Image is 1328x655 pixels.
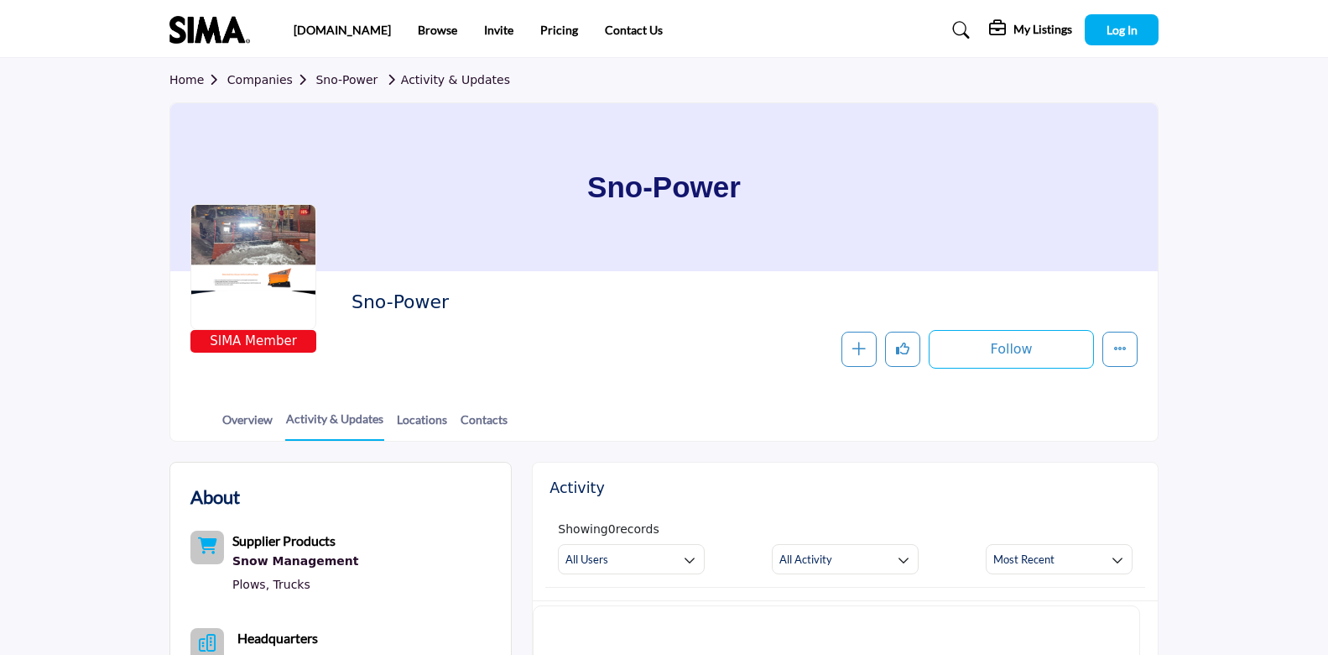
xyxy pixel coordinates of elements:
h2: Sno-Power [352,291,813,313]
a: Activity & Updates [285,410,384,441]
a: Pricing [540,23,578,37]
a: Locations [396,411,448,440]
span: 0 [608,522,616,536]
a: Plows, [232,578,269,591]
a: Sno-Power [315,73,378,86]
h3: Most Recent [993,552,1055,567]
span: Showing records [558,522,659,536]
button: Category Icon [190,531,224,564]
a: Supplier Products [232,535,336,548]
div: Snow management involves the removal, relocation, and mitigation of snow accumulation on roads, w... [232,551,359,573]
a: Trucks [273,578,310,591]
button: All Activity [772,544,919,574]
a: Contacts [460,411,508,440]
h1: Sno-Power [587,103,741,271]
a: Home [169,73,227,86]
h3: All Activity [779,552,832,567]
a: Snow Management [232,551,359,573]
a: Search [936,17,981,44]
button: All Users [558,544,705,574]
button: More details [1102,332,1138,367]
b: Headquarters [237,628,318,648]
span: Log In [1107,23,1138,37]
button: Log In [1085,14,1159,45]
a: Companies [227,73,316,86]
a: Activity & Updates [382,73,510,86]
button: Follow [929,330,1094,369]
h2: About [190,483,240,511]
div: My Listings [989,20,1072,40]
img: site Logo [169,16,258,44]
b: Supplier Products [232,532,336,548]
a: Invite [484,23,513,37]
span: SIMA Member [194,332,313,351]
button: Like [885,332,920,367]
h2: activity details [549,479,604,497]
a: Overview [221,411,273,440]
h3: All Users [565,552,608,567]
h5: My Listings [1013,22,1072,37]
a: Browse [418,23,457,37]
a: [DOMAIN_NAME] [294,23,391,37]
a: Contact Us [605,23,663,37]
button: Most Recent [986,544,1133,574]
